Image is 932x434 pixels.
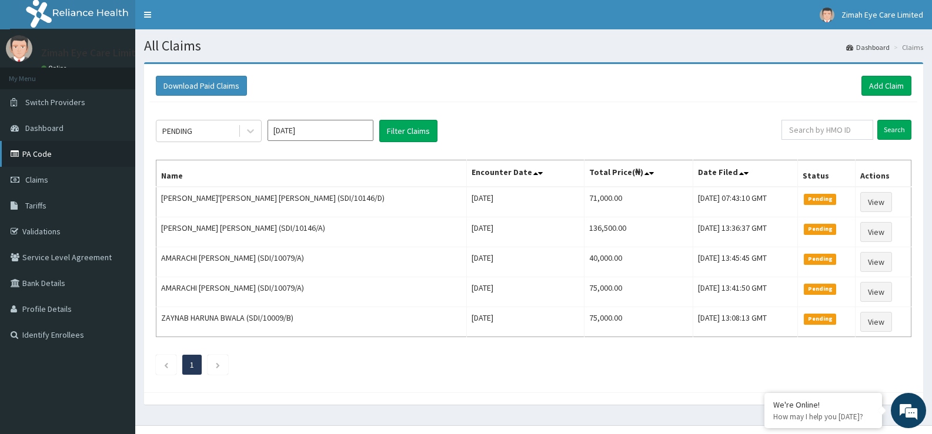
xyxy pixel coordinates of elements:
[268,120,373,141] input: Select Month and Year
[584,277,693,307] td: 75,000.00
[156,247,467,277] td: AMARACHI [PERSON_NAME] (SDI/10079/A)
[781,120,873,140] input: Search by HMO ID
[156,187,467,217] td: [PERSON_NAME]'[PERSON_NAME] [PERSON_NAME] (SDI/10146/D)
[693,277,798,307] td: [DATE] 13:41:50 GMT
[467,307,584,337] td: [DATE]
[467,160,584,187] th: Encounter Date
[798,160,856,187] th: Status
[861,76,911,96] a: Add Claim
[156,277,467,307] td: AMARACHI [PERSON_NAME] (SDI/10079/A)
[61,66,198,81] div: Chat with us now
[584,160,693,187] th: Total Price(₦)
[804,194,836,204] span: Pending
[68,137,162,256] span: We're online!
[41,64,69,72] a: Online
[693,187,798,217] td: [DATE] 07:43:10 GMT
[144,38,923,53] h1: All Claims
[860,282,892,302] a: View
[467,247,584,277] td: [DATE]
[841,9,923,20] span: Zimah Eye Care Limited
[846,42,890,52] a: Dashboard
[693,160,798,187] th: Date Filed
[773,399,873,410] div: We're Online!
[860,252,892,272] a: View
[215,359,221,370] a: Next page
[860,312,892,332] a: View
[467,277,584,307] td: [DATE]
[467,217,584,247] td: [DATE]
[693,307,798,337] td: [DATE] 13:08:13 GMT
[804,314,836,324] span: Pending
[25,123,64,133] span: Dashboard
[804,254,836,264] span: Pending
[6,300,224,341] textarea: Type your message and hit 'Enter'
[25,97,85,107] span: Switch Providers
[193,6,221,34] div: Minimize live chat window
[804,284,836,294] span: Pending
[584,307,693,337] td: 75,000.00
[891,42,923,52] li: Claims
[22,59,48,88] img: d_794563401_company_1708531726252_794563401
[804,224,836,234] span: Pending
[25,174,48,185] span: Claims
[877,120,911,140] input: Search
[773,412,873,422] p: How may I help you today?
[156,76,247,96] button: Download Paid Claims
[584,217,693,247] td: 136,500.00
[25,200,46,211] span: Tariffs
[467,187,584,217] td: [DATE]
[860,222,892,242] a: View
[41,48,148,58] p: Zimah Eye Care Limited
[693,247,798,277] td: [DATE] 13:45:45 GMT
[162,125,192,137] div: PENDING
[820,8,834,22] img: User Image
[6,35,32,62] img: User Image
[156,160,467,187] th: Name
[584,187,693,217] td: 71,000.00
[379,120,437,142] button: Filter Claims
[860,192,892,212] a: View
[856,160,911,187] th: Actions
[163,359,169,370] a: Previous page
[693,217,798,247] td: [DATE] 13:36:37 GMT
[190,359,194,370] a: Page 1 is your current page
[156,307,467,337] td: ZAYNAB HARUNA BWALA (SDI/10009/B)
[584,247,693,277] td: 40,000.00
[156,217,467,247] td: [PERSON_NAME] [PERSON_NAME] (SDI/10146/A)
